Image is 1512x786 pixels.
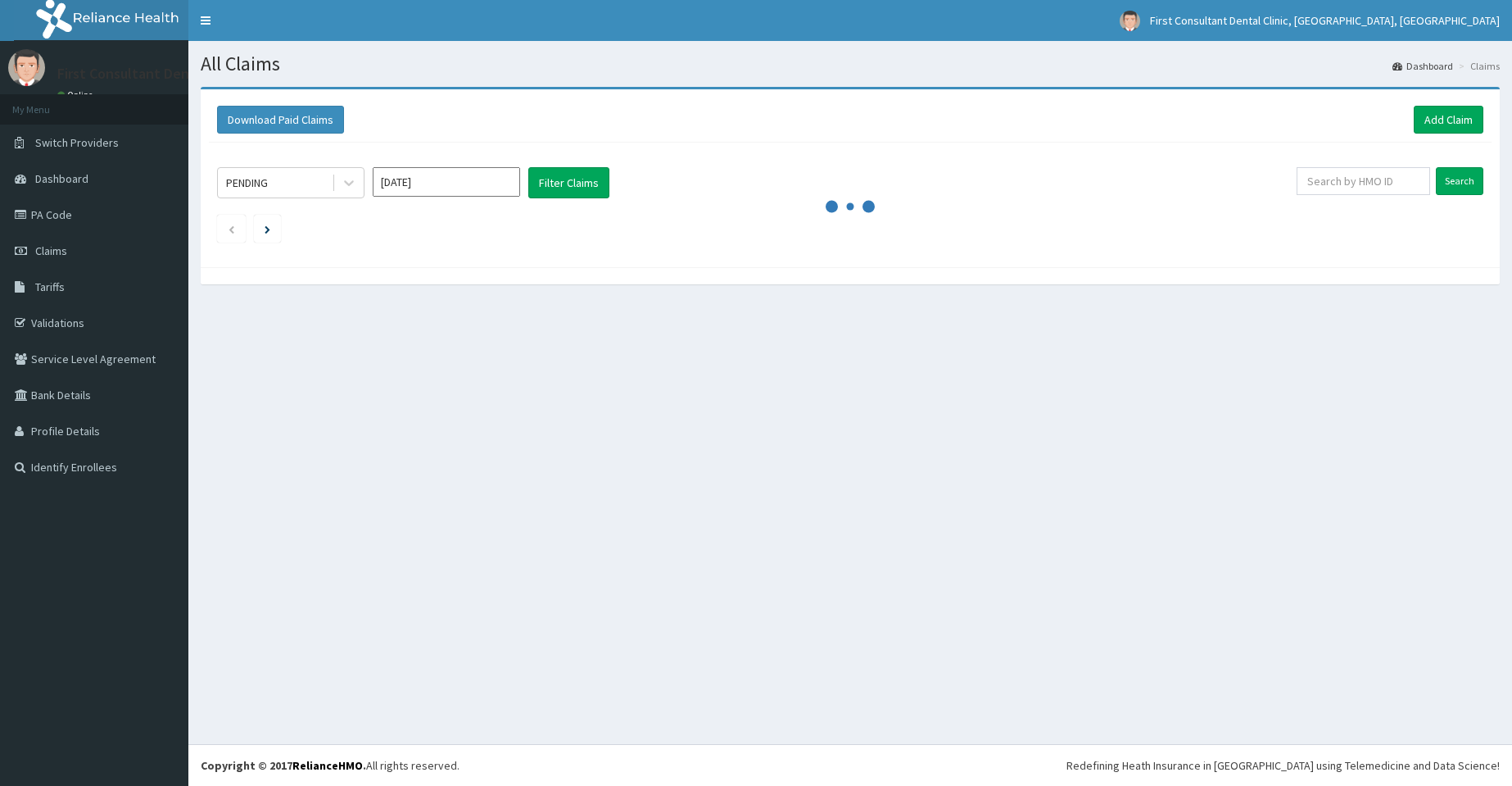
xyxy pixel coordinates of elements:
strong: Copyright © 2017 . [201,758,366,773]
p: First Consultant Dental Clinic, [GEOGRAPHIC_DATA], [GEOGRAPHIC_DATA] [57,66,530,81]
input: Select Month and Year [373,167,520,197]
a: Next page [265,221,270,236]
a: Dashboard [1392,59,1453,73]
span: Dashboard [35,171,88,186]
a: Online [57,89,97,101]
img: User Image [1120,11,1140,31]
svg: audio-loading [826,182,875,231]
span: Claims [35,243,67,258]
button: Filter Claims [528,167,609,198]
h1: All Claims [201,53,1500,75]
li: Claims [1455,59,1500,73]
div: Redefining Heath Insurance in [GEOGRAPHIC_DATA] using Telemedicine and Data Science! [1066,757,1500,774]
input: Search [1436,167,1483,195]
span: Tariffs [35,279,65,294]
button: Download Paid Claims [217,106,344,134]
input: Search by HMO ID [1297,167,1430,195]
a: Previous page [228,221,235,236]
img: User Image [8,49,45,86]
a: Add Claim [1414,106,1483,134]
span: First Consultant Dental Clinic, [GEOGRAPHIC_DATA], [GEOGRAPHIC_DATA] [1150,13,1500,28]
a: RelianceHMO [292,758,363,773]
div: PENDING [226,175,268,191]
footer: All rights reserved. [188,744,1512,786]
span: Switch Providers [35,135,119,150]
